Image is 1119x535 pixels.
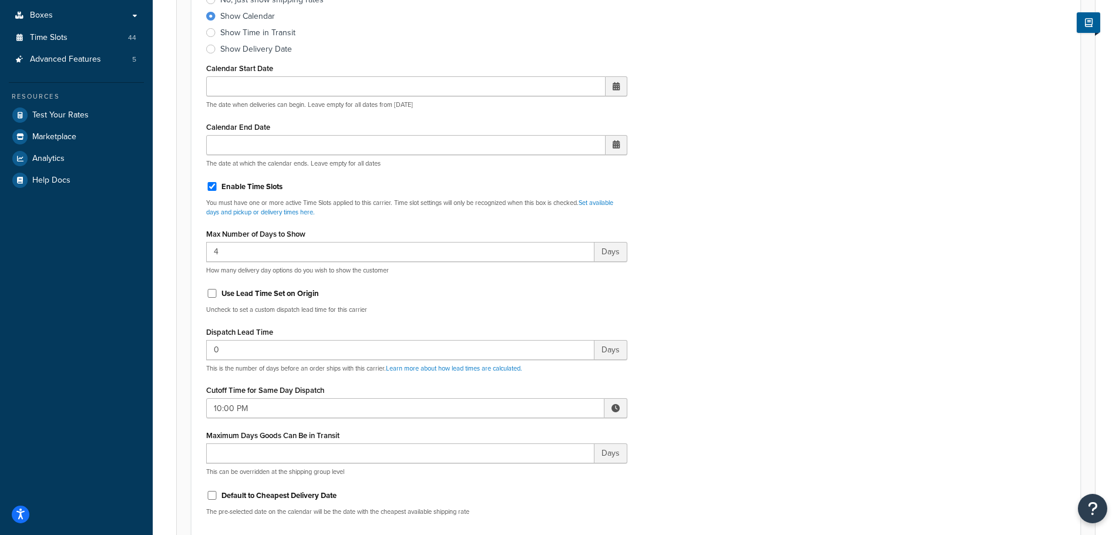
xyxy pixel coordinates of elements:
li: Time Slots [9,27,144,49]
span: Help Docs [32,176,70,186]
div: Show Calendar [220,11,275,22]
label: Use Lead Time Set on Origin [221,288,319,299]
p: You must have one or more active Time Slots applied to this carrier. Time slot settings will only... [206,198,627,217]
a: Set available days and pickup or delivery times here. [206,198,613,216]
span: Advanced Features [30,55,101,65]
p: The date when deliveries can begin. Leave empty for all dates from [DATE] [206,100,627,109]
p: This can be overridden at the shipping group level [206,467,627,476]
label: Dispatch Lead Time [206,328,273,337]
p: The pre-selected date on the calendar will be the date with the cheapest available shipping rate [206,507,627,516]
a: Test Your Rates [9,105,144,126]
span: Days [594,443,627,463]
label: Calendar End Date [206,123,270,132]
span: Marketplace [32,132,76,142]
a: Time Slots44 [9,27,144,49]
span: Days [594,242,627,262]
p: This is the number of days before an order ships with this carrier. [206,364,627,373]
a: Marketplace [9,126,144,147]
div: Show Delivery Date [220,43,292,55]
a: Help Docs [9,170,144,191]
div: Show Time in Transit [220,27,295,39]
button: Show Help Docs [1077,12,1100,33]
a: Learn more about how lead times are calculated. [386,364,522,373]
label: Default to Cheapest Delivery Date [221,490,337,501]
a: Boxes [9,5,144,26]
label: Cutoff Time for Same Day Dispatch [206,386,324,395]
label: Maximum Days Goods Can Be in Transit [206,431,340,440]
label: Enable Time Slots [221,181,283,192]
label: Calendar Start Date [206,64,273,73]
span: Boxes [30,11,53,21]
div: Resources [9,92,144,102]
li: Advanced Features [9,49,144,70]
span: Test Your Rates [32,110,89,120]
span: Analytics [32,154,65,164]
p: How many delivery day options do you wish to show the customer [206,266,627,275]
p: The date at which the calendar ends. Leave empty for all dates [206,159,627,168]
span: 44 [128,33,136,43]
label: Max Number of Days to Show [206,230,305,238]
span: 5 [132,55,136,65]
a: Advanced Features5 [9,49,144,70]
a: Analytics [9,148,144,169]
p: Uncheck to set a custom dispatch lead time for this carrier [206,305,627,314]
span: Days [594,340,627,360]
span: Time Slots [30,33,68,43]
button: Open Resource Center [1078,494,1107,523]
